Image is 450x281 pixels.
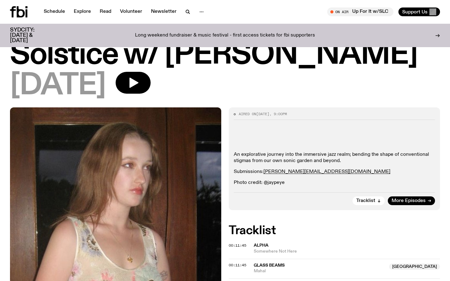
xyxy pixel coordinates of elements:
button: Tracklist [352,196,385,205]
p: Submissions: [234,169,435,175]
h3: SYDCITY: [DATE] & [DATE] [10,27,50,43]
button: On AirUp For It w/SLC [327,7,393,16]
a: Explore [70,7,95,16]
p: Long weekend fundraiser & music festival - first access tickets for fbi supporters [135,33,315,38]
span: Tracklist [356,199,375,203]
span: 00:11:45 [229,263,246,268]
span: Alpha [254,243,268,248]
a: Newsletter [147,7,180,16]
p: An explorative journey into the immersive jazz realm; bending the shape of conventional stigmas f... [234,152,435,164]
a: Read [96,7,115,16]
button: 00:11:45 [229,244,246,247]
span: Support Us [402,9,427,15]
span: , 9:00pm [269,111,287,116]
button: Support Us [398,7,440,16]
span: [DATE] [10,72,106,100]
span: Glass Beams [254,263,285,268]
a: More Episodes [388,196,435,205]
span: [GEOGRAPHIC_DATA] [389,264,440,270]
h1: Solstice w/ [PERSON_NAME] [10,41,440,69]
a: Schedule [40,7,69,16]
span: More Episodes [392,199,426,203]
span: Somewhere Not Here [254,249,440,254]
span: Mahal [254,268,385,274]
p: Photo credit: @jaypeye [234,180,435,186]
a: [PERSON_NAME][EMAIL_ADDRESS][DOMAIN_NAME] [263,169,390,174]
a: Volunteer [116,7,146,16]
span: 00:11:45 [229,243,246,248]
h2: Tracklist [229,225,440,236]
button: 00:11:45 [229,264,246,267]
span: Aired on [239,111,256,116]
span: [DATE] [256,111,269,116]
